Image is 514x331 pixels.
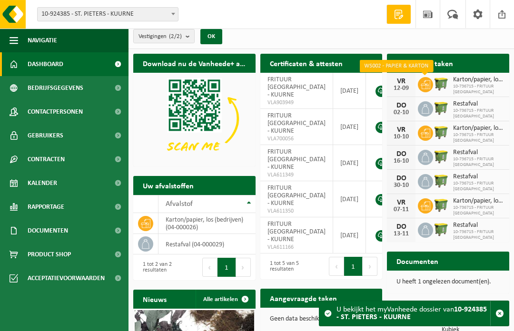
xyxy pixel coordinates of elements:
[138,29,182,44] span: Vestigingen
[267,135,326,143] span: VLA700056
[392,206,411,213] div: 07-11
[433,148,449,165] img: WB-1100-HPE-GN-51
[267,112,326,135] span: FRITUUR [GEOGRAPHIC_DATA] - KUURNE
[169,33,182,39] count: (2/2)
[453,181,504,192] span: 10-736715 - FRITUUR [GEOGRAPHIC_DATA]
[270,316,373,322] p: Geen data beschikbaar.
[28,243,71,266] span: Product Shop
[392,102,411,109] div: DO
[344,257,363,276] button: 1
[333,73,366,109] td: [DATE]
[217,258,236,277] button: 1
[329,257,344,276] button: Previous
[28,195,64,219] span: Rapportage
[267,243,326,251] span: VLA611166
[392,109,411,116] div: 02-10
[392,175,411,182] div: DO
[333,145,366,181] td: [DATE]
[267,171,326,179] span: VLA611349
[336,306,487,321] strong: 10-924385 - ST. PIETERS - KUURNE
[453,125,504,132] span: Karton/papier, los (bedrijven)
[267,99,326,107] span: VLA903949
[392,199,411,206] div: VR
[453,222,504,229] span: Restafval
[28,266,105,290] span: Acceptatievoorwaarden
[453,76,504,84] span: Karton/papier, los (bedrijven)
[336,301,490,326] div: U bekijkt het myVanheede dossier van
[453,84,504,95] span: 10-736715 - FRITUUR [GEOGRAPHIC_DATA]
[260,54,352,72] h2: Certificaten & attesten
[138,257,189,278] div: 1 tot 2 van 2 resultaten
[453,100,504,108] span: Restafval
[392,78,411,85] div: VR
[387,252,448,270] h2: Documenten
[453,205,504,216] span: 10-736715 - FRITUUR [GEOGRAPHIC_DATA]
[200,29,222,44] button: OK
[236,258,251,277] button: Next
[433,124,449,140] img: WB-1100-HPE-GN-51
[267,185,326,207] span: FRITUUR [GEOGRAPHIC_DATA] - KUURNE
[28,76,83,100] span: Bedrijfsgegevens
[158,213,256,234] td: karton/papier, los (bedrijven) (04-000026)
[433,173,449,189] img: WB-1100-HPE-GN-51
[387,54,463,72] h2: Ingeplande taken
[267,221,326,243] span: FRITUUR [GEOGRAPHIC_DATA] - KUURNE
[453,229,504,241] span: 10-736715 - FRITUUR [GEOGRAPHIC_DATA]
[267,207,326,215] span: VLA611350
[202,258,217,277] button: Previous
[28,171,57,195] span: Kalender
[453,108,504,119] span: 10-736715 - FRITUUR [GEOGRAPHIC_DATA]
[196,290,255,309] a: Alle artikelen
[453,149,504,156] span: Restafval
[28,52,63,76] span: Dashboard
[396,279,500,285] p: U heeft 1 ongelezen document(en).
[392,182,411,189] div: 30-10
[453,197,504,205] span: Karton/papier, los (bedrijven)
[260,289,346,307] h2: Aangevraagde taken
[392,158,411,165] div: 16-10
[433,76,449,92] img: WB-1100-HPE-GN-51
[392,150,411,158] div: DO
[333,109,366,145] td: [DATE]
[38,8,178,21] span: 10-924385 - ST. PIETERS - KUURNE
[133,54,256,72] h2: Download nu de Vanheede+ app!
[166,200,193,208] span: Afvalstof
[28,219,68,243] span: Documenten
[28,147,65,171] span: Contracten
[133,176,203,195] h2: Uw afvalstoffen
[453,132,504,144] span: 10-736715 - FRITUUR [GEOGRAPHIC_DATA]
[28,100,83,124] span: Contactpersonen
[37,7,178,21] span: 10-924385 - ST. PIETERS - KUURNE
[133,73,256,165] img: Download de VHEPlus App
[433,100,449,116] img: WB-1100-HPE-GN-51
[433,221,449,237] img: WB-1100-HPE-GN-51
[363,257,377,276] button: Next
[158,234,256,254] td: restafval (04-000029)
[392,126,411,134] div: VR
[265,256,316,277] div: 1 tot 5 van 5 resultaten
[267,148,326,171] span: FRITUUR [GEOGRAPHIC_DATA] - KUURNE
[453,156,504,168] span: 10-736715 - FRITUUR [GEOGRAPHIC_DATA]
[333,181,366,217] td: [DATE]
[453,173,504,181] span: Restafval
[28,124,63,147] span: Gebruikers
[392,223,411,231] div: DO
[392,134,411,140] div: 10-10
[267,76,326,98] span: FRITUUR [GEOGRAPHIC_DATA] - KUURNE
[333,217,366,253] td: [DATE]
[392,85,411,92] div: 12-09
[392,231,411,237] div: 13-11
[433,197,449,213] img: WB-1100-HPE-GN-51
[133,29,195,43] button: Vestigingen(2/2)
[28,29,57,52] span: Navigatie
[133,290,176,308] h2: Nieuws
